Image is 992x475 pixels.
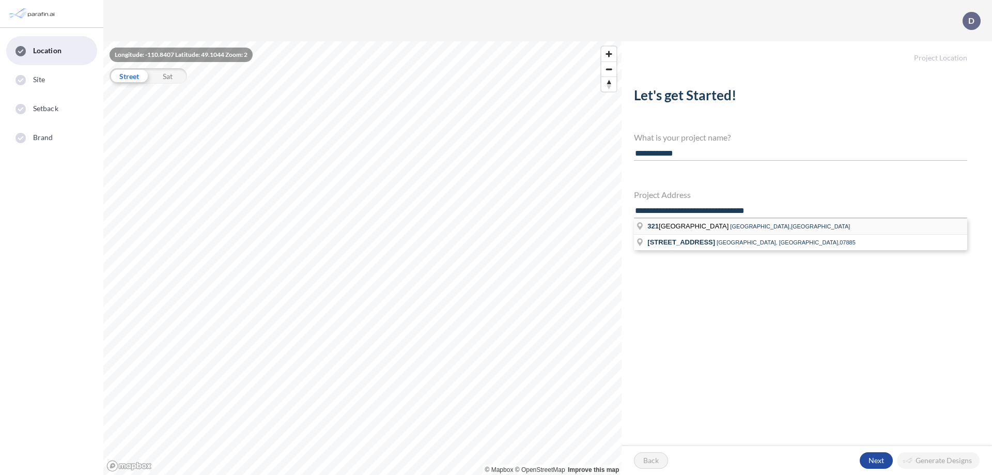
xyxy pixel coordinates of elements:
span: [GEOGRAPHIC_DATA], [GEOGRAPHIC_DATA],07885 [717,239,856,246]
span: [STREET_ADDRESS] [647,238,715,246]
img: Parafin [8,4,58,23]
span: Setback [33,103,58,114]
span: [GEOGRAPHIC_DATA] [647,222,730,230]
a: Improve this map [568,466,619,473]
p: Next [869,455,884,466]
div: Sat [148,68,187,84]
canvas: Map [103,41,622,475]
div: Street [110,68,148,84]
h2: Let's get Started! [634,87,967,108]
h4: Project Address [634,190,967,200]
h5: Project Location [622,41,992,63]
button: Zoom in [601,47,616,62]
button: Zoom out [601,62,616,76]
button: Reset bearing to north [601,76,616,91]
a: Mapbox [485,466,514,473]
span: 321 [647,222,659,230]
span: Brand [33,132,53,143]
div: Longitude: -110.8407 Latitude: 49.1044 Zoom: 2 [110,48,253,62]
span: [GEOGRAPHIC_DATA],[GEOGRAPHIC_DATA] [730,223,850,229]
a: Mapbox homepage [106,460,152,472]
button: Next [860,452,893,469]
span: Site [33,74,45,85]
a: OpenStreetMap [515,466,565,473]
h4: What is your project name? [634,132,967,142]
p: D [968,16,974,25]
span: Location [33,45,61,56]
